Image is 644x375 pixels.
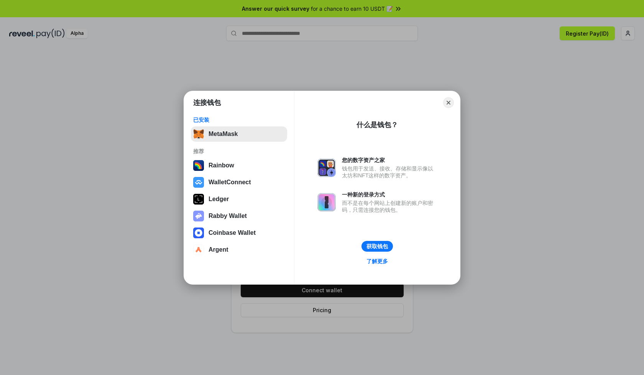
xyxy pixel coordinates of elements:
[209,162,234,169] div: Rainbow
[209,229,256,236] div: Coinbase Wallet
[193,228,204,238] img: svg+xml,%3Csvg%20width%3D%2228%22%20height%3D%2228%22%20viewBox%3D%220%200%2028%2028%22%20fill%3D...
[191,158,287,173] button: Rainbow
[342,157,437,164] div: 您的数字资产之家
[366,243,388,250] div: 获取钱包
[209,131,238,138] div: MetaMask
[209,246,228,253] div: Argent
[193,148,285,155] div: 推荐
[342,191,437,198] div: 一种新的登录方式
[193,194,204,205] img: svg+xml,%3Csvg%20xmlns%3D%22http%3A%2F%2Fwww.w3.org%2F2000%2Fsvg%22%20width%3D%2228%22%20height%3...
[317,159,336,177] img: svg+xml,%3Csvg%20xmlns%3D%22http%3A%2F%2Fwww.w3.org%2F2000%2Fsvg%22%20fill%3D%22none%22%20viewBox...
[191,192,287,207] button: Ledger
[362,256,393,266] a: 了解更多
[193,116,285,123] div: 已安装
[209,213,247,219] div: Rabby Wallet
[193,98,221,107] h1: 连接钱包
[193,244,204,255] img: svg+xml,%3Csvg%20width%3D%2228%22%20height%3D%2228%22%20viewBox%3D%220%200%2028%2028%22%20fill%3D...
[191,175,287,190] button: WalletConnect
[191,126,287,142] button: MetaMask
[193,177,204,188] img: svg+xml,%3Csvg%20width%3D%2228%22%20height%3D%2228%22%20viewBox%3D%220%200%2028%2028%22%20fill%3D...
[317,193,336,211] img: svg+xml,%3Csvg%20xmlns%3D%22http%3A%2F%2Fwww.w3.org%2F2000%2Fsvg%22%20fill%3D%22none%22%20viewBox...
[342,165,437,179] div: 钱包用于发送、接收、存储和显示像以太坊和NFT这样的数字资产。
[191,225,287,241] button: Coinbase Wallet
[191,208,287,224] button: Rabby Wallet
[209,196,229,203] div: Ledger
[443,97,454,108] button: Close
[193,211,204,221] img: svg+xml,%3Csvg%20xmlns%3D%22http%3A%2F%2Fwww.w3.org%2F2000%2Fsvg%22%20fill%3D%22none%22%20viewBox...
[209,179,251,186] div: WalletConnect
[356,120,398,129] div: 什么是钱包？
[366,258,388,265] div: 了解更多
[193,160,204,171] img: svg+xml,%3Csvg%20width%3D%22120%22%20height%3D%22120%22%20viewBox%3D%220%200%20120%20120%22%20fil...
[342,200,437,213] div: 而不是在每个网站上创建新的账户和密码，只需连接您的钱包。
[361,241,393,252] button: 获取钱包
[193,129,204,139] img: svg+xml,%3Csvg%20fill%3D%22none%22%20height%3D%2233%22%20viewBox%3D%220%200%2035%2033%22%20width%...
[191,242,287,257] button: Argent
